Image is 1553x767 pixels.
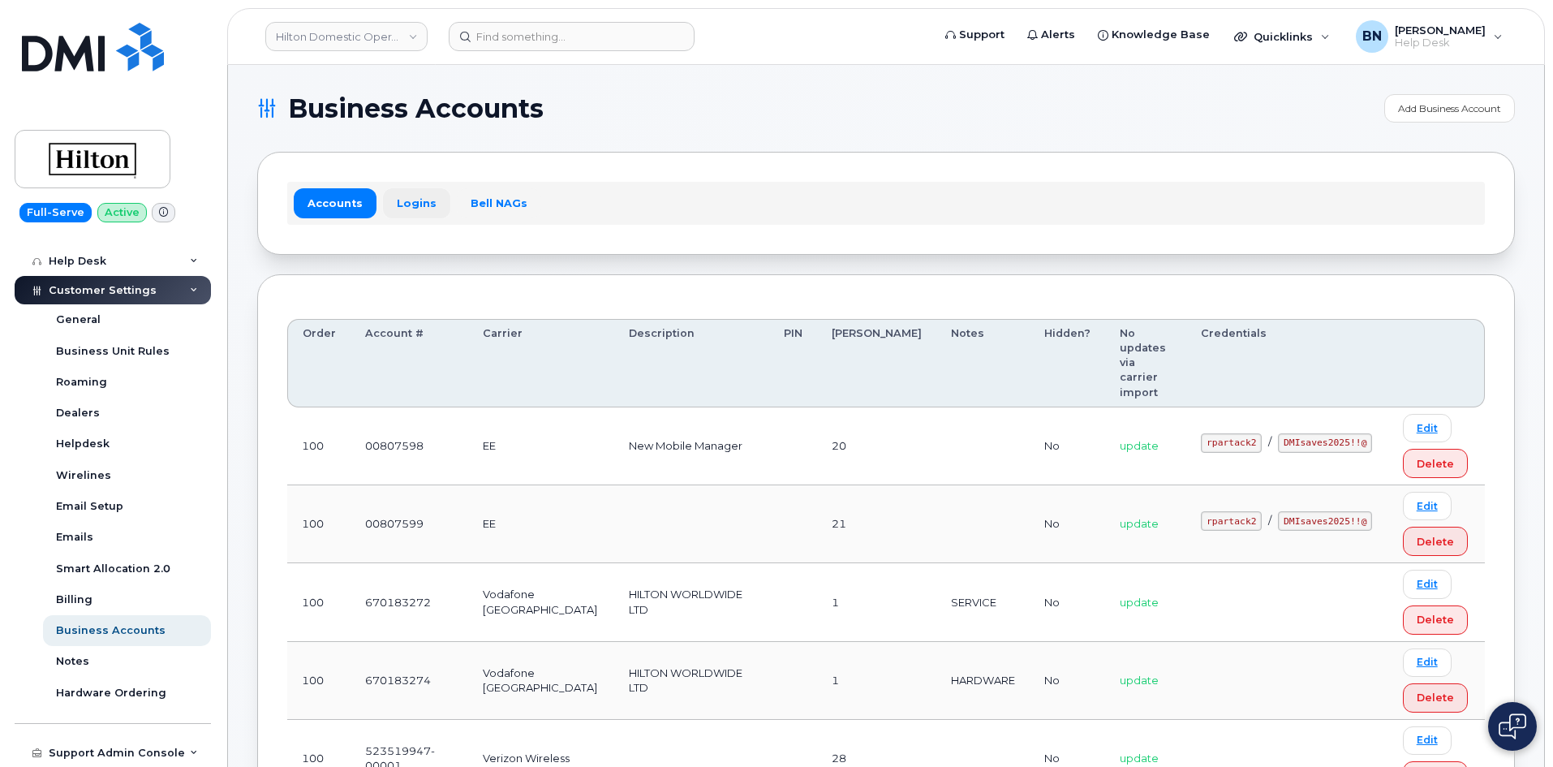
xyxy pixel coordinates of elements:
[287,563,351,641] td: 100
[287,319,351,407] th: Order
[1105,319,1186,407] th: No updates via carrier import
[351,563,468,641] td: 670183272
[351,407,468,485] td: 00807598
[1278,433,1372,453] code: DMIsaves2025!!@
[1186,319,1387,407] th: Credentials
[351,642,468,720] td: 670183274
[1403,570,1452,598] a: Edit
[351,485,468,563] td: 00807599
[1120,674,1159,687] span: update
[1201,433,1262,453] code: rpartack2
[294,188,376,218] a: Accounts
[1278,511,1372,531] code: DMIsaves2025!!@
[1417,534,1454,549] span: Delete
[817,485,936,563] td: 21
[287,642,351,720] td: 100
[769,319,817,407] th: PIN
[1030,563,1105,641] td: No
[817,319,936,407] th: [PERSON_NAME]
[614,563,769,641] td: HILTON WORLDWIDE LTD
[1030,407,1105,485] td: No
[1120,439,1159,452] span: update
[1268,514,1271,527] span: /
[1030,485,1105,563] td: No
[1120,517,1159,530] span: update
[468,319,614,407] th: Carrier
[936,319,1030,407] th: Notes
[1403,605,1468,635] button: Delete
[383,188,450,218] a: Logins
[468,563,614,641] td: Vodafone [GEOGRAPHIC_DATA]
[1403,449,1468,478] button: Delete
[1417,612,1454,627] span: Delete
[287,485,351,563] td: 100
[1403,414,1452,442] a: Edit
[468,485,614,563] td: EE
[468,407,614,485] td: EE
[1403,492,1452,520] a: Edit
[1403,527,1468,556] button: Delete
[1499,713,1526,739] img: Open chat
[1417,456,1454,472] span: Delete
[817,563,936,641] td: 1
[468,642,614,720] td: Vodafone [GEOGRAPHIC_DATA]
[1403,726,1452,755] a: Edit
[1403,649,1452,677] a: Edit
[457,188,541,218] a: Bell NAGs
[1268,435,1271,448] span: /
[1120,596,1159,609] span: update
[1417,690,1454,705] span: Delete
[288,97,544,121] span: Business Accounts
[1120,752,1159,765] span: update
[287,407,351,485] td: 100
[614,319,769,407] th: Description
[936,563,1030,641] td: SERVICE
[1403,683,1468,713] button: Delete
[1201,511,1262,531] code: rpartack2
[1384,94,1515,123] a: Add Business Account
[936,642,1030,720] td: HARDWARE
[351,319,468,407] th: Account #
[1030,319,1105,407] th: Hidden?
[817,642,936,720] td: 1
[614,642,769,720] td: HILTON WORLDWIDE LTD
[1030,642,1105,720] td: No
[614,407,769,485] td: New Mobile Manager
[817,407,936,485] td: 20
